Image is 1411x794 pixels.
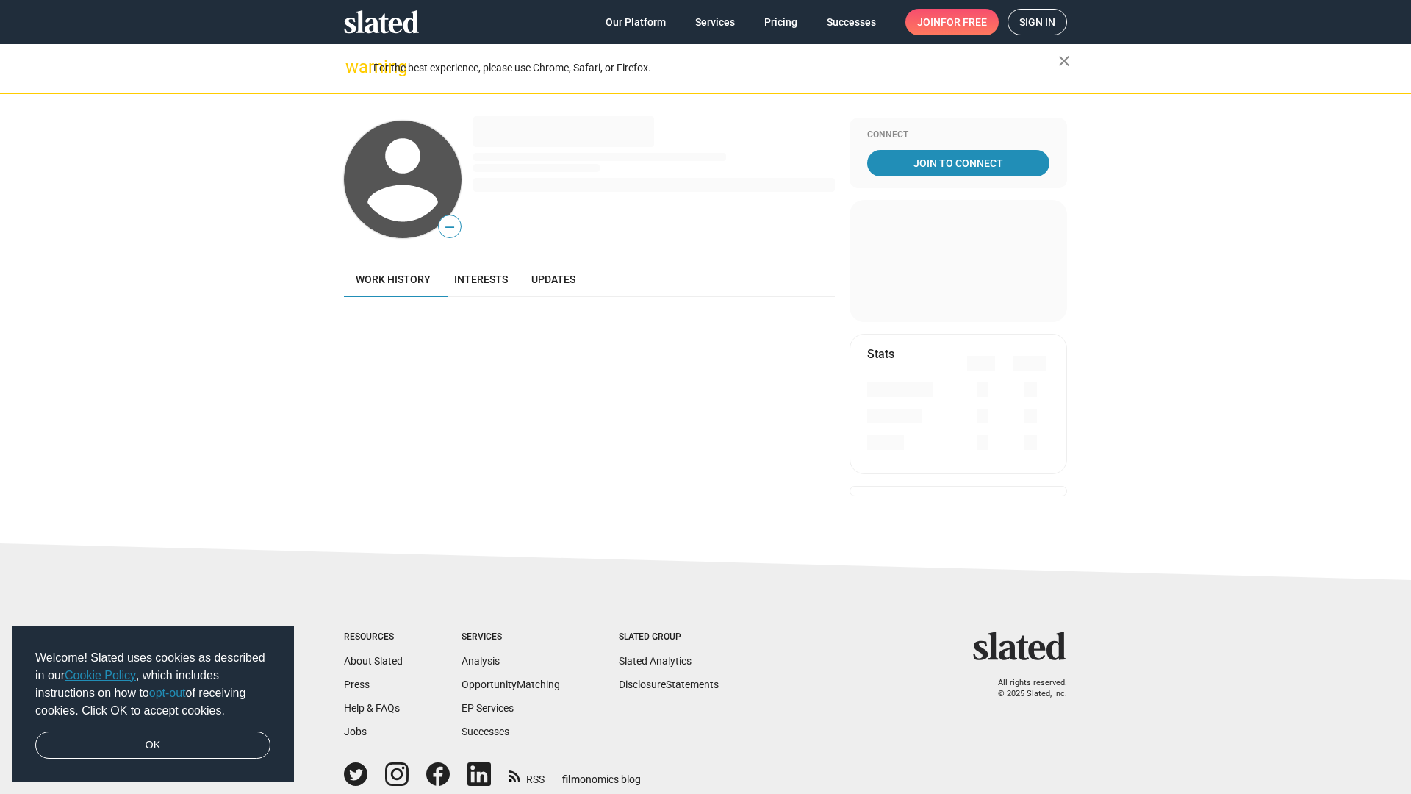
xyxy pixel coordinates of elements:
[983,678,1067,699] p: All rights reserved. © 2025 Slated, Inc.
[531,273,575,285] span: Updates
[439,218,461,237] span: —
[65,669,136,682] a: Cookie Policy
[562,773,580,785] span: film
[562,761,641,787] a: filmonomics blog
[941,9,987,35] span: for free
[619,632,719,643] div: Slated Group
[344,679,370,690] a: Press
[345,58,363,76] mat-icon: warning
[815,9,888,35] a: Successes
[917,9,987,35] span: Join
[509,764,545,787] a: RSS
[867,150,1049,176] a: Join To Connect
[454,273,508,285] span: Interests
[35,732,270,759] a: dismiss cookie message
[905,9,999,35] a: Joinfor free
[344,726,367,737] a: Jobs
[764,9,797,35] span: Pricing
[344,655,403,667] a: About Slated
[462,702,514,714] a: EP Services
[12,626,294,783] div: cookieconsent
[462,726,509,737] a: Successes
[462,632,560,643] div: Services
[867,346,894,362] mat-card-title: Stats
[344,632,403,643] div: Resources
[1019,10,1055,35] span: Sign in
[35,649,270,720] span: Welcome! Slated uses cookies as described in our , which includes instructions on how to of recei...
[344,702,400,714] a: Help & FAQs
[149,687,186,699] a: opt-out
[1055,52,1073,70] mat-icon: close
[462,679,560,690] a: OpportunityMatching
[462,655,500,667] a: Analysis
[683,9,747,35] a: Services
[870,150,1046,176] span: Join To Connect
[827,9,876,35] span: Successes
[606,9,666,35] span: Our Platform
[695,9,735,35] span: Services
[520,262,587,297] a: Updates
[1008,9,1067,35] a: Sign in
[619,679,719,690] a: DisclosureStatements
[344,262,442,297] a: Work history
[442,262,520,297] a: Interests
[356,273,431,285] span: Work history
[753,9,809,35] a: Pricing
[594,9,678,35] a: Our Platform
[867,129,1049,141] div: Connect
[373,58,1058,78] div: For the best experience, please use Chrome, Safari, or Firefox.
[619,655,692,667] a: Slated Analytics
